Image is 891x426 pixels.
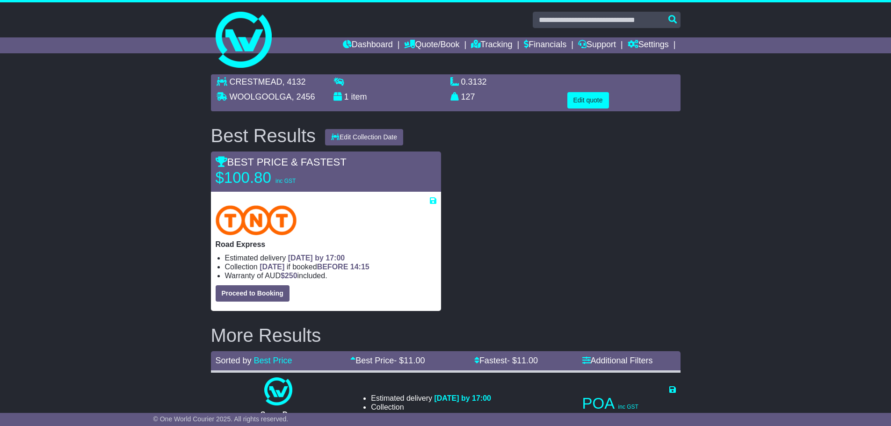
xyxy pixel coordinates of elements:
li: Warranty of AUD included. [371,412,491,420]
span: 1 [344,92,349,101]
span: [DATE] by 17:00 [288,254,345,262]
a: Additional Filters [582,356,653,365]
li: Collection [225,262,436,271]
span: - $ [394,356,425,365]
span: 250 [431,412,444,420]
a: Dashboard [343,37,393,53]
a: Settings [628,37,669,53]
li: Collection [371,403,491,412]
p: POA [582,394,676,413]
img: One World Courier: Same Day Nationwide(quotes take 0.5-1 hour) [264,377,292,405]
span: 11.00 [517,356,538,365]
h2: More Results [211,325,681,346]
li: Estimated delivery [225,253,436,262]
button: Proceed to Booking [216,285,290,302]
span: inc GST [275,178,296,184]
img: TNT Domestic: Road Express [216,205,297,235]
span: , 2456 [292,92,315,101]
a: Financials [524,37,566,53]
a: Tracking [471,37,512,53]
span: CRESTMEAD [230,77,283,87]
span: 0.3132 [461,77,487,87]
span: inc GST [618,404,638,410]
span: item [351,92,367,101]
div: Best Results [206,125,321,146]
a: Best Price [254,356,292,365]
span: 250 [285,272,297,280]
span: [DATE] [260,263,284,271]
a: Quote/Book [404,37,459,53]
span: © One World Courier 2025. All rights reserved. [153,415,289,423]
span: $ [427,412,444,420]
li: Estimated delivery [371,394,491,403]
span: [DATE] by 17:00 [434,394,491,402]
span: $ [281,272,297,280]
p: Road Express [216,240,436,249]
button: Edit Collection Date [325,129,403,145]
span: if booked [260,263,369,271]
button: Edit quote [567,92,609,108]
span: 11.00 [404,356,425,365]
span: BEFORE [317,263,348,271]
a: Support [578,37,616,53]
a: Best Price- $11.00 [350,356,425,365]
span: 127 [461,92,475,101]
span: - $ [507,356,538,365]
a: Fastest- $11.00 [474,356,538,365]
span: BEST PRICE & FASTEST [216,156,347,168]
span: Sorted by [216,356,252,365]
span: 14:15 [350,263,369,271]
li: Warranty of AUD included. [225,271,436,280]
span: WOOLGOOLGA [230,92,292,101]
p: $100.80 [216,168,333,187]
span: , 4132 [283,77,306,87]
